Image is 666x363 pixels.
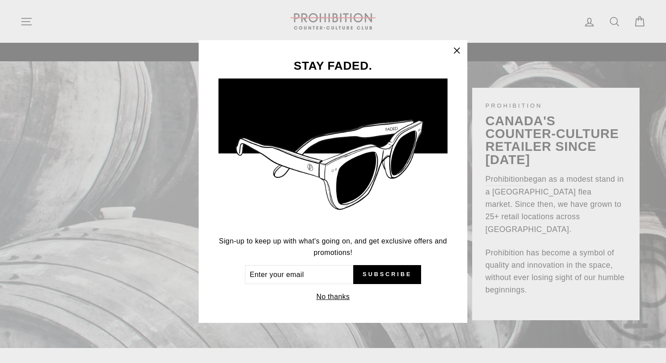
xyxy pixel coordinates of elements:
[363,270,412,278] span: Subscribe
[218,60,448,72] h3: STAY FADED.
[218,236,448,258] p: Sign-up to keep up with what's going on, and get exclusive offers and promotions!
[245,265,353,284] input: Enter your email
[314,291,352,303] button: No thanks
[353,265,421,284] button: Subscribe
